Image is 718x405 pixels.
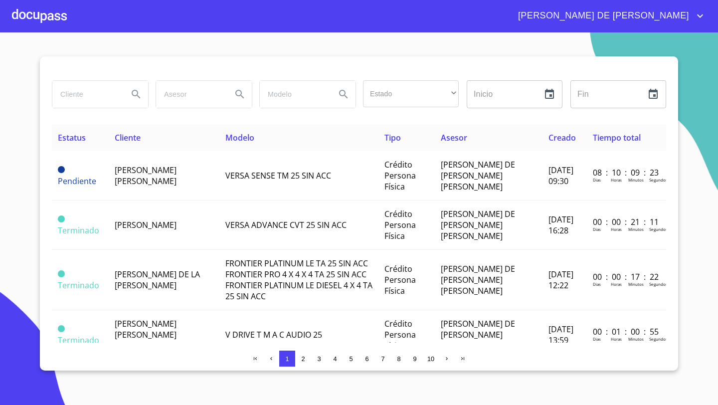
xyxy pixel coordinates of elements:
p: Horas [611,336,622,342]
span: Asesor [441,132,467,143]
span: VERSA SENSE TM 25 SIN ACC [225,170,331,181]
span: [PERSON_NAME] DE LA [PERSON_NAME] [115,269,200,291]
span: 10 [427,355,434,363]
p: 00 : 00 : 17 : 22 [593,271,660,282]
p: Dias [593,336,601,342]
p: Segundos [649,336,668,342]
button: 6 [359,351,375,367]
span: [DATE] 12:22 [548,269,573,291]
p: Minutos [628,281,644,287]
button: Search [124,82,148,106]
span: Tiempo total [593,132,641,143]
span: 4 [333,355,337,363]
input: search [52,81,120,108]
span: 6 [365,355,368,363]
div: ​ [363,80,459,107]
button: 8 [391,351,407,367]
input: search [260,81,328,108]
span: Terminado [58,325,65,332]
span: [PERSON_NAME] [PERSON_NAME] [PERSON_NAME] [115,318,177,351]
span: Crédito Persona Física [384,208,416,241]
button: 9 [407,351,423,367]
p: Segundos [649,177,668,183]
span: Cliente [115,132,141,143]
span: Estatus [58,132,86,143]
span: 9 [413,355,416,363]
span: Pendiente [58,176,96,187]
span: Modelo [225,132,254,143]
button: 1 [279,351,295,367]
input: search [156,81,224,108]
span: V DRIVE T M A C AUDIO 25 [225,329,322,340]
button: 10 [423,351,439,367]
p: Minutos [628,336,644,342]
button: 4 [327,351,343,367]
span: [PERSON_NAME] DE [PERSON_NAME] [PERSON_NAME] [441,208,515,241]
span: [PERSON_NAME] DE [PERSON_NAME] [511,8,694,24]
span: [PERSON_NAME] [115,219,177,230]
span: 8 [397,355,400,363]
span: Creado [548,132,576,143]
span: Crédito Persona Física [384,318,416,351]
span: [PERSON_NAME] [PERSON_NAME] [115,165,177,187]
p: 00 : 00 : 21 : 11 [593,216,660,227]
span: 2 [301,355,305,363]
p: Minutos [628,177,644,183]
button: account of current user [511,8,706,24]
span: 5 [349,355,353,363]
p: Minutos [628,226,644,232]
button: 3 [311,351,327,367]
span: VERSA ADVANCE CVT 25 SIN ACC [225,219,347,230]
button: 5 [343,351,359,367]
span: Terminado [58,335,99,346]
span: Tipo [384,132,401,143]
span: [DATE] 16:28 [548,214,573,236]
span: 3 [317,355,321,363]
p: Dias [593,281,601,287]
span: Terminado [58,270,65,277]
span: Terminado [58,215,65,222]
p: Horas [611,177,622,183]
span: FRONTIER PLATINUM LE TA 25 SIN ACC FRONTIER PRO 4 X 4 X 4 TA 25 SIN ACC FRONTIER PLATINUM LE DIES... [225,258,372,302]
p: Segundos [649,281,668,287]
span: [DATE] 09:30 [548,165,573,187]
p: 00 : 01 : 00 : 55 [593,326,660,337]
button: 2 [295,351,311,367]
span: Terminado [58,280,99,291]
span: 1 [285,355,289,363]
button: Search [228,82,252,106]
p: Horas [611,281,622,287]
span: [PERSON_NAME] DE [PERSON_NAME] [PERSON_NAME] [441,263,515,296]
span: [PERSON_NAME] DE [PERSON_NAME] [PERSON_NAME] [441,159,515,192]
span: Crédito Persona Física [384,263,416,296]
button: 7 [375,351,391,367]
span: Crédito Persona Física [384,159,416,192]
span: [DATE] 13:59 [548,324,573,346]
p: Dias [593,177,601,183]
span: [PERSON_NAME] DE [PERSON_NAME] [PERSON_NAME] [441,318,515,351]
p: 08 : 10 : 09 : 23 [593,167,660,178]
span: 7 [381,355,384,363]
p: Dias [593,226,601,232]
span: Pendiente [58,166,65,173]
button: Search [332,82,356,106]
p: Segundos [649,226,668,232]
span: Terminado [58,225,99,236]
p: Horas [611,226,622,232]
